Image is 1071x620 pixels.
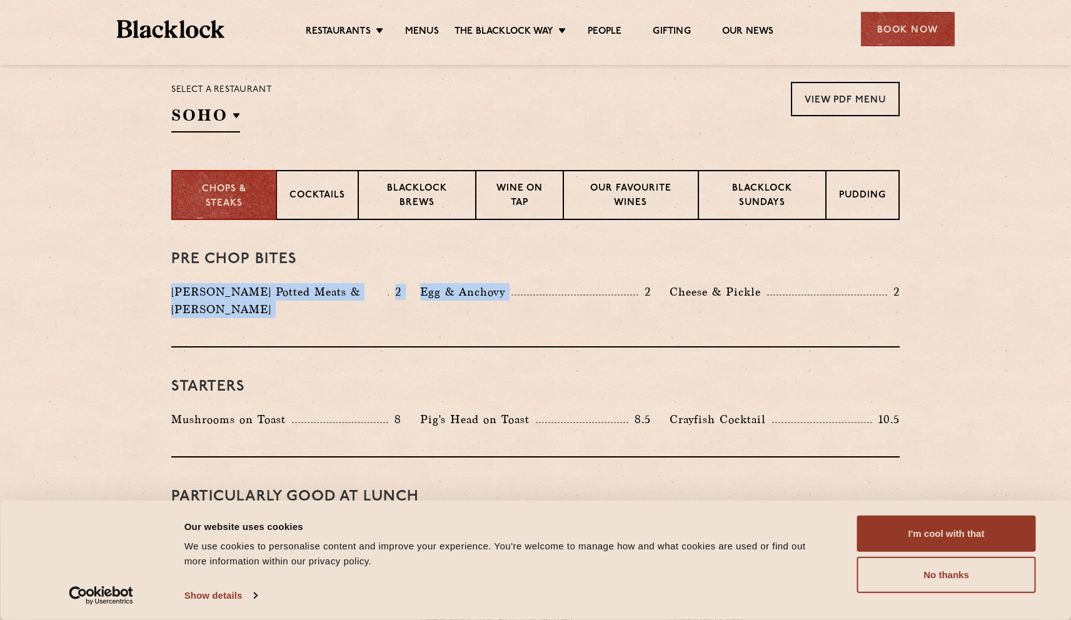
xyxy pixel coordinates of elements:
p: Mushrooms on Toast [171,411,292,428]
h2: SOHO [171,104,240,132]
button: I'm cool with that [857,516,1036,552]
a: The Blacklock Way [455,26,553,39]
a: View PDF Menu [791,82,900,116]
a: Usercentrics Cookiebot - opens in a new window [46,586,156,605]
a: Restaurants [306,26,371,39]
p: Select a restaurant [171,82,272,98]
p: 2 [638,284,651,300]
p: 2 [389,284,401,300]
div: Our website uses cookies [184,519,829,534]
p: 10.5 [872,411,900,427]
div: We use cookies to personalise content and improve your experience. You're welcome to manage how a... [184,539,829,569]
p: Crayfish Cocktail [670,411,772,428]
p: 8.5 [628,411,651,427]
p: Cocktails [289,189,345,204]
p: Blacklock Sundays [711,182,813,211]
p: Our favourite wines [576,182,685,211]
h3: Pre Chop Bites [171,251,900,267]
a: Show details [184,586,257,605]
a: Gifting [653,26,690,39]
a: Menus [405,26,439,39]
h3: PARTICULARLY GOOD AT LUNCH [171,489,900,505]
p: 8 [388,411,401,427]
p: 2 [887,284,900,300]
button: No thanks [857,557,1036,593]
p: Pig's Head on Toast [420,411,536,428]
img: BL_Textured_Logo-footer-cropped.svg [117,20,225,38]
p: Blacklock Brews [371,182,463,211]
h3: Starters [171,379,900,395]
p: Wine on Tap [489,182,550,211]
p: Cheese & Pickle [670,283,767,301]
a: People [588,26,621,39]
p: Pudding [839,189,886,204]
div: Book Now [861,12,955,46]
p: Chops & Steaks [185,182,263,211]
p: Egg & Anchovy [420,283,511,301]
a: Our News [722,26,774,39]
p: [PERSON_NAME] Potted Meats & [PERSON_NAME] [171,283,388,318]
